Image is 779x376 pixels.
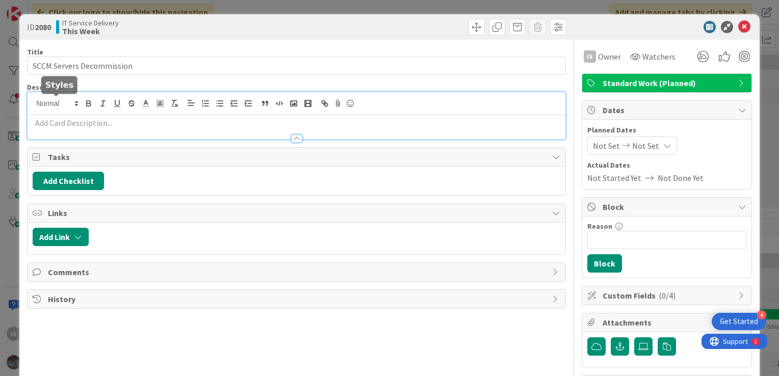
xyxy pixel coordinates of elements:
[48,151,547,163] span: Tasks
[712,313,766,330] div: Open Get Started checklist, remaining modules: 4
[53,4,56,12] div: 2
[48,207,547,219] span: Links
[33,228,89,246] button: Add Link
[584,50,596,63] div: Is
[27,47,43,57] label: Title
[659,290,676,301] span: ( 0/4 )
[587,160,746,171] span: Actual Dates
[48,293,547,305] span: History
[33,172,104,190] button: Add Checklist
[603,201,733,213] span: Block
[27,57,566,75] input: type card name here...
[603,316,733,329] span: Attachments
[62,27,119,35] b: This Week
[587,222,612,231] label: Reason
[603,104,733,116] span: Dates
[632,140,659,152] span: Not Set
[593,140,620,152] span: Not Set
[603,289,733,302] span: Custom Fields
[45,80,73,90] h5: Styles
[21,2,46,14] span: Support
[587,125,746,136] span: Planned Dates
[62,19,119,27] span: IT Service Delivery
[598,50,621,63] span: Owner
[757,310,766,319] div: 4
[603,77,733,89] span: Standard Work (Planned)
[587,254,622,273] button: Block
[642,50,676,63] span: Watchers
[27,21,51,33] span: ID
[658,172,704,184] span: Not Done Yet
[27,83,67,92] span: Description
[587,172,641,184] span: Not Started Yet
[48,266,547,278] span: Comments
[720,316,758,327] div: Get Started
[35,22,51,32] b: 2080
